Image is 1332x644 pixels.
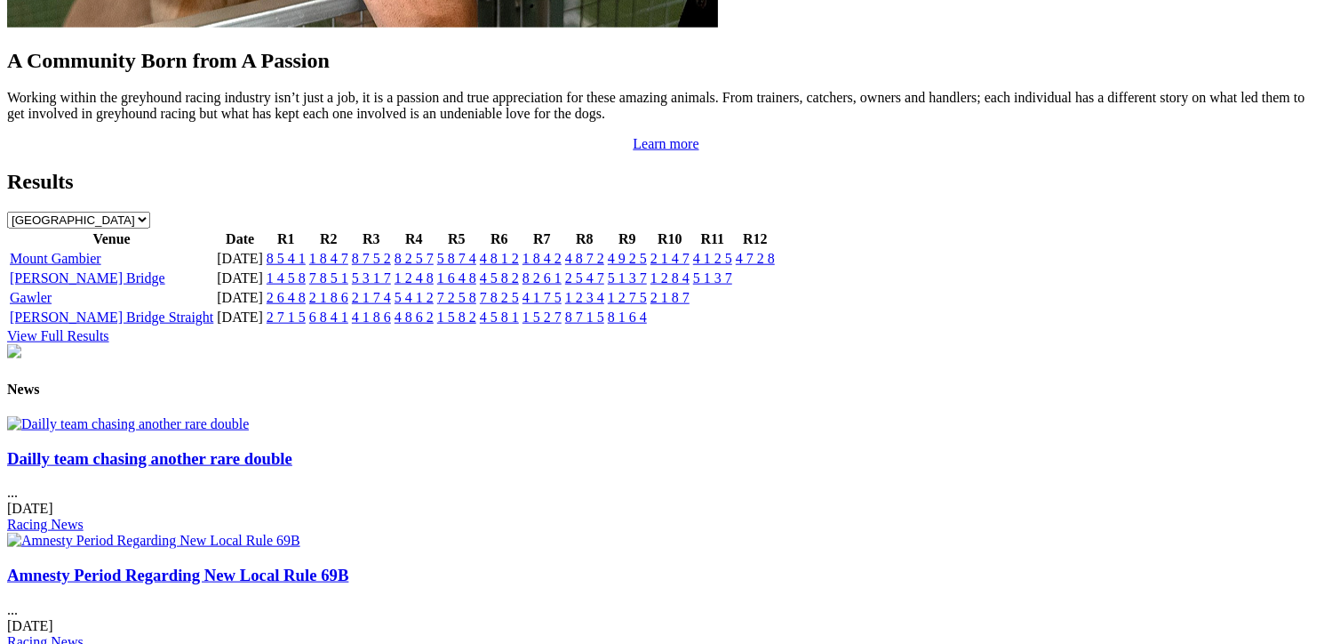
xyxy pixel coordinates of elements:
a: 1 6 4 8 [437,270,476,286]
img: Amnesty Period Regarding New Local Rule 69B [7,533,300,549]
img: Dailly team chasing another rare double [7,416,249,432]
a: 1 2 3 4 [565,290,604,305]
a: Racing News [7,517,84,532]
th: R9 [607,230,648,248]
a: [PERSON_NAME] Bridge Straight [10,310,213,325]
a: 8 5 4 1 [267,251,306,266]
td: [DATE] [216,250,264,268]
a: View Full Results [7,328,109,343]
td: [DATE] [216,309,264,326]
td: [DATE] [216,270,264,287]
a: 2 1 7 4 [352,290,391,305]
a: 6 8 4 1 [309,310,348,325]
a: Dailly team chasing another rare double [7,449,292,468]
a: 7 8 2 5 [480,290,519,305]
p: Working within the greyhound racing industry isn’t just a job, it is a passion and true appreciat... [7,90,1325,122]
a: 4 9 2 5 [608,251,647,266]
a: 4 8 6 2 [395,310,434,325]
span: [DATE] [7,618,53,633]
th: R10 [650,230,690,248]
th: Venue [9,230,214,248]
a: 1 5 2 7 [522,310,562,325]
a: 4 8 1 2 [480,251,519,266]
a: 2 7 1 5 [267,310,306,325]
a: 1 8 4 7 [309,251,348,266]
td: [DATE] [216,289,264,307]
th: R6 [479,230,520,248]
a: 2 1 4 7 [650,251,690,266]
a: 8 2 6 1 [522,270,562,286]
h2: A Community Born from A Passion [7,49,1325,73]
a: 1 2 7 5 [608,290,647,305]
a: 2 1 8 6 [309,290,348,305]
th: R3 [351,230,392,248]
th: R4 [394,230,435,248]
a: 1 5 8 2 [437,310,476,325]
a: 1 8 4 2 [522,251,562,266]
a: 8 1 6 4 [608,310,647,325]
a: Learn more [633,136,698,151]
h2: Results [7,170,1325,194]
a: 4 1 2 5 [693,251,732,266]
a: [PERSON_NAME] Bridge [10,270,165,286]
a: 5 4 1 2 [395,290,434,305]
a: 4 1 8 6 [352,310,391,325]
a: 4 8 7 2 [565,251,604,266]
a: 7 2 5 8 [437,290,476,305]
a: 2 6 4 8 [267,290,306,305]
a: 4 5 8 2 [480,270,519,286]
a: 5 1 3 7 [608,270,647,286]
th: R5 [436,230,477,248]
th: R12 [735,230,776,248]
a: 1 2 8 4 [650,270,690,286]
a: Gawler [10,290,52,305]
a: 4 7 2 8 [736,251,775,266]
a: 4 5 8 1 [480,310,519,325]
a: 5 1 3 7 [693,270,732,286]
th: R11 [692,230,733,248]
th: R7 [522,230,562,248]
a: Amnesty Period Regarding New Local Rule 69B [7,566,348,584]
img: chasers_homepage.jpg [7,344,21,358]
th: R1 [266,230,307,248]
a: 1 2 4 8 [395,270,434,286]
th: R8 [564,230,605,248]
span: [DATE] [7,501,53,516]
th: Date [216,230,264,248]
a: 4 1 7 5 [522,290,562,305]
a: 5 8 7 4 [437,251,476,266]
a: 8 7 5 2 [352,251,391,266]
th: R2 [308,230,349,248]
a: 8 7 1 5 [565,310,604,325]
a: 8 2 5 7 [395,251,434,266]
a: 7 8 5 1 [309,270,348,286]
a: 2 1 8 7 [650,290,690,305]
a: Mount Gambier [10,251,101,266]
div: ... [7,449,1325,534]
a: 2 5 4 7 [565,270,604,286]
h4: News [7,382,1325,398]
a: 1 4 5 8 [267,270,306,286]
a: 5 3 1 7 [352,270,391,286]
